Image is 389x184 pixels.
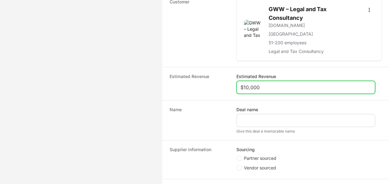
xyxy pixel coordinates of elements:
a: [DOMAIN_NAME] [269,22,360,28]
p: Legal and Tax Consultancy [269,48,360,55]
span: Vendor sourced [244,165,276,171]
p: 51-200 employees [269,40,360,46]
dt: Name [170,107,229,134]
label: Estimated Revenue [236,73,276,80]
button: Open options [365,5,374,15]
p: [GEOGRAPHIC_DATA] [269,31,360,37]
span: Partner sourced [244,155,276,161]
dt: Supplier information [170,147,229,173]
h2: GWW – Legal and Tax Consultancy [269,5,360,22]
label: Deal name [236,107,258,113]
img: GWW – Legal and Tax Consultancy [244,20,264,40]
dt: Estimated Revenue [170,73,229,94]
legend: Sourcing [236,147,255,153]
div: Give this deal a memorable name [236,129,375,134]
input: $ [240,84,371,91]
